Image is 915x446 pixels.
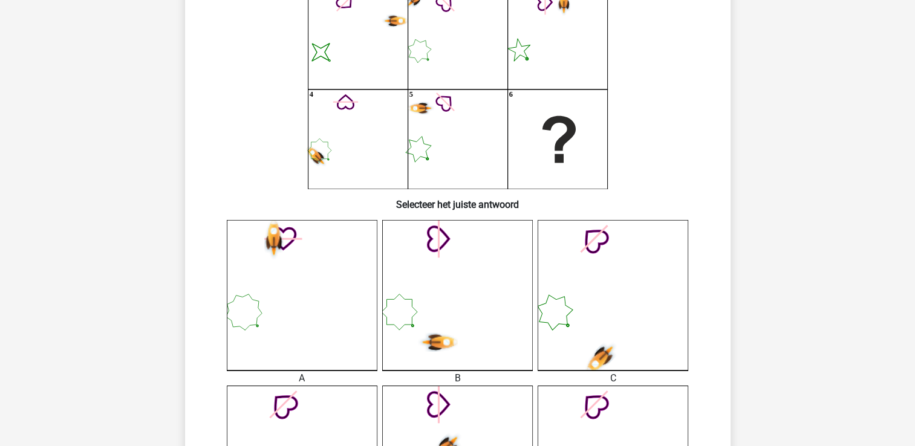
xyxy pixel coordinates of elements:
[373,371,542,386] div: B
[309,91,313,99] text: 4
[509,91,512,99] text: 6
[409,91,412,99] text: 5
[218,371,386,386] div: A
[529,371,697,386] div: C
[204,189,711,210] h6: Selecteer het juiste antwoord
